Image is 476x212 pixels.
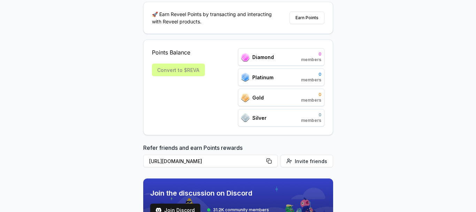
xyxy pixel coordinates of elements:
[301,51,321,57] span: 0
[301,77,321,83] span: members
[241,53,249,61] img: ranks_icon
[295,158,327,165] span: Invite friends
[290,12,324,24] button: Earn Points
[301,97,321,103] span: members
[252,114,267,122] span: Silver
[301,57,321,63] span: members
[150,188,269,198] span: Join the discussion on Discord
[252,94,264,101] span: Gold
[252,74,274,81] span: Platinum
[152,48,205,57] span: Points Balance
[241,73,249,82] img: ranks_icon
[301,92,321,97] span: 0
[241,113,249,122] img: ranks_icon
[252,53,274,61] span: Diamond
[143,155,278,167] button: [URL][DOMAIN_NAME]
[143,144,333,170] div: Refer friends and earn Points rewards
[301,118,321,123] span: members
[241,93,249,102] img: ranks_icon
[301,72,321,77] span: 0
[301,112,321,118] span: 0
[281,155,333,167] button: Invite friends
[152,10,277,25] p: 🚀 Earn Reveel Points by transacting and interacting with Reveel products.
